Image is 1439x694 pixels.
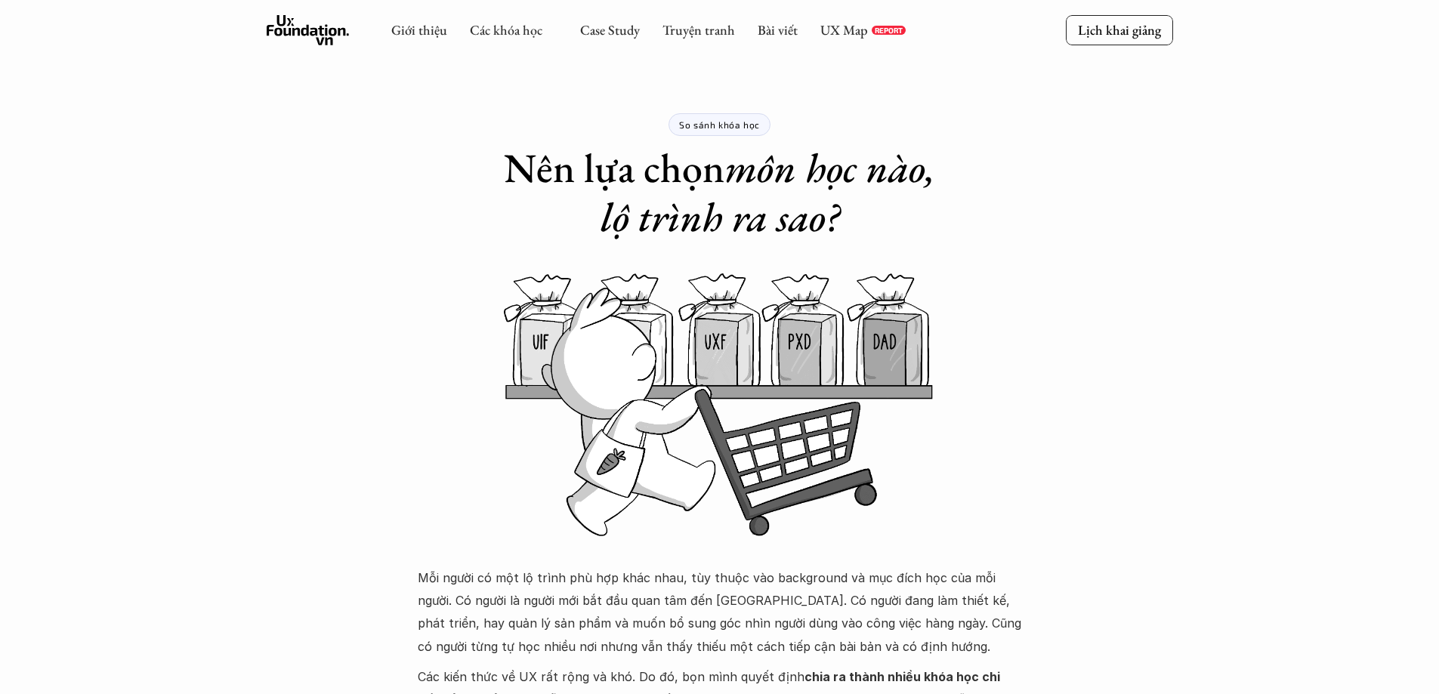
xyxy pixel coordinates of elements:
p: Mỗi người có một lộ trình phù hợp khác nhau, tùy thuộc vào background và mục đích học của mỗi ngư... [418,566,1022,659]
h1: Nên lựa chọn [486,143,954,242]
p: So sánh khóa học [679,119,760,130]
a: Truyện tranh [662,21,735,39]
a: Lịch khai giảng [1066,15,1173,45]
em: môn học nào, lộ trình ra sao? [601,141,945,243]
a: UX Map [820,21,868,39]
a: REPORT [872,26,906,35]
a: Bài viết [758,21,798,39]
p: Lịch khai giảng [1078,21,1161,39]
p: REPORT [875,26,903,35]
a: Case Study [580,21,640,39]
a: Các khóa học [470,21,542,39]
a: Giới thiệu [391,21,447,39]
